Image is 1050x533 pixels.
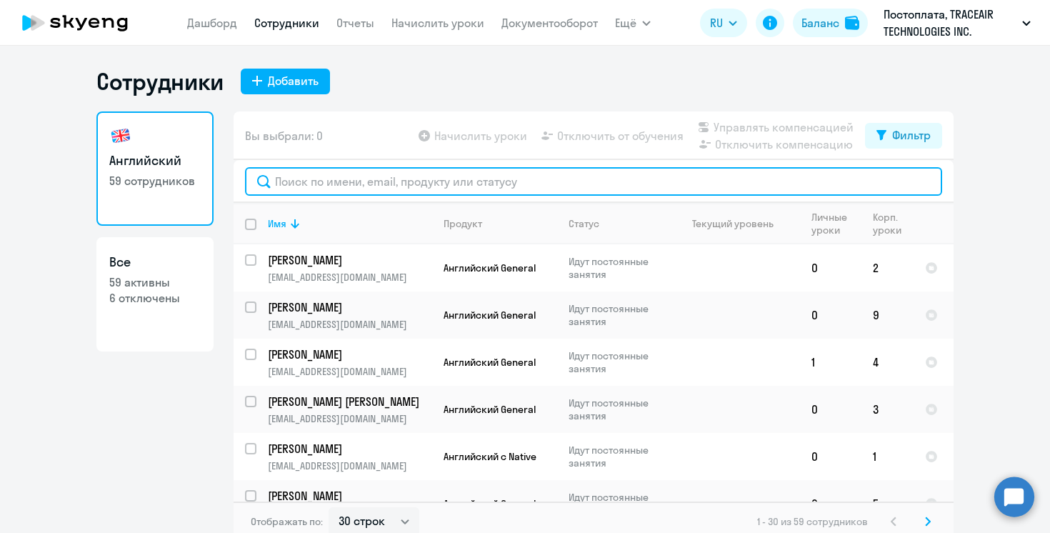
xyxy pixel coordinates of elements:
span: RU [710,14,723,31]
a: [PERSON_NAME] [268,441,431,457]
td: 1 [800,339,861,386]
span: Вы выбрали: 0 [245,127,323,144]
p: [PERSON_NAME] [268,441,429,457]
a: Отчеты [336,16,374,30]
button: Фильтр [865,123,942,149]
td: 0 [800,292,861,339]
a: Все59 активны6 отключены [96,237,214,352]
p: Идут постоянные занятия [569,491,666,517]
td: 4 [861,339,914,386]
a: [PERSON_NAME] [268,299,431,315]
span: Английский General [444,356,536,369]
button: Балансbalance [793,9,868,37]
div: Продукт [444,217,482,230]
span: 1 - 30 из 59 сотрудников [757,515,868,528]
td: 1 [861,433,914,480]
button: Ещё [615,9,651,37]
p: Идут постоянные занятия [569,349,666,375]
p: [PERSON_NAME] [268,488,429,504]
div: Корп. уроки [873,211,913,236]
td: 0 [800,433,861,480]
p: [PERSON_NAME] [268,347,429,362]
a: Английский59 сотрудников [96,111,214,226]
span: Ещё [615,14,636,31]
p: [PERSON_NAME] [PERSON_NAME] [268,394,429,409]
a: Сотрудники [254,16,319,30]
input: Поиск по имени, email, продукту или статусу [245,167,942,196]
p: [EMAIL_ADDRESS][DOMAIN_NAME] [268,365,431,378]
a: [PERSON_NAME] [PERSON_NAME] [268,394,431,409]
a: Начислить уроки [391,16,484,30]
button: RU [700,9,747,37]
td: 0 [800,480,861,527]
a: [PERSON_NAME] [268,252,431,268]
td: 9 [861,292,914,339]
p: [EMAIL_ADDRESS][DOMAIN_NAME] [268,271,431,284]
h1: Сотрудники [96,67,224,96]
a: [PERSON_NAME] [268,347,431,362]
p: 6 отключены [109,290,201,306]
h3: Английский [109,151,201,170]
a: Документооборот [501,16,598,30]
td: 5 [861,480,914,527]
a: [PERSON_NAME] [268,488,431,504]
p: Идут постоянные занятия [569,397,666,422]
a: Дашборд [187,16,237,30]
td: 2 [861,244,914,292]
div: Имя [268,217,286,230]
div: Личные уроки [811,211,861,236]
div: Текущий уровень [679,217,799,230]
td: 0 [800,244,861,292]
td: 0 [800,386,861,433]
p: 59 сотрудников [109,173,201,189]
span: Английский General [444,497,536,510]
p: Идут постоянные занятия [569,255,666,281]
div: Добавить [268,72,319,89]
p: [PERSON_NAME] [268,252,429,268]
div: Имя [268,217,431,230]
p: Идут постоянные занятия [569,444,666,469]
div: Фильтр [892,126,931,144]
img: balance [845,16,859,30]
p: [EMAIL_ADDRESS][DOMAIN_NAME] [268,318,431,331]
div: Статус [569,217,599,230]
div: Текущий уровень [692,217,774,230]
p: Постоплата, TRACEAIR TECHNOLOGIES INC. [884,6,1016,40]
p: 59 активны [109,274,201,290]
td: 3 [861,386,914,433]
p: [PERSON_NAME] [268,299,429,315]
span: Английский General [444,309,536,322]
span: Английский с Native [444,450,536,463]
p: [EMAIL_ADDRESS][DOMAIN_NAME] [268,459,431,472]
span: Отображать по: [251,515,323,528]
p: Идут постоянные занятия [569,302,666,328]
span: Английский General [444,403,536,416]
h3: Все [109,253,201,272]
span: Английский General [444,261,536,274]
p: [EMAIL_ADDRESS][DOMAIN_NAME] [268,412,431,425]
button: Постоплата, TRACEAIR TECHNOLOGIES INC. [876,6,1038,40]
img: english [109,124,132,147]
button: Добавить [241,69,330,94]
div: Баланс [801,14,839,31]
